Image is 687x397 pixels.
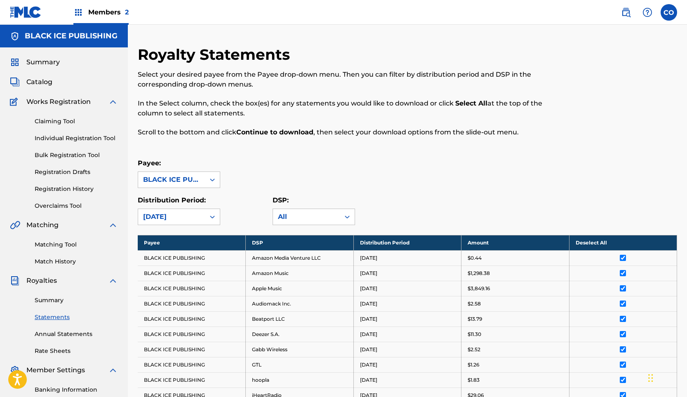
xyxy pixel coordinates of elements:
[138,265,246,281] td: BLACK ICE PUBLISHING
[468,270,490,277] p: $1,298.38
[73,7,83,17] img: Top Rightsholders
[26,276,57,286] span: Royalties
[26,365,85,375] span: Member Settings
[246,250,354,265] td: Amazon Media Venture LLC
[138,127,553,137] p: Scroll to the bottom and click , then select your download options from the slide-out menu.
[664,263,687,331] iframe: Resource Center
[468,300,481,308] p: $2.58
[468,315,482,323] p: $13.79
[646,357,687,397] iframe: Chat Widget
[10,276,20,286] img: Royalties
[278,212,335,222] div: All
[138,372,246,388] td: BLACK ICE PUBLISHING
[10,6,42,18] img: MLC Logo
[569,235,677,250] th: Deselect All
[35,385,118,394] a: Banking Information
[35,117,118,126] a: Claiming Tool
[88,7,129,17] span: Members
[246,372,354,388] td: hoopla
[468,331,481,338] p: $11.30
[246,265,354,281] td: Amazon Music
[246,357,354,372] td: GTL
[108,220,118,230] img: expand
[353,357,461,372] td: [DATE]
[642,7,652,17] img: help
[468,376,480,384] p: $1.83
[353,235,461,250] th: Distribution Period
[246,342,354,357] td: Gabb Wireless
[353,296,461,311] td: [DATE]
[353,265,461,281] td: [DATE]
[138,296,246,311] td: BLACK ICE PUBLISHING
[108,365,118,375] img: expand
[35,313,118,322] a: Statements
[468,285,490,292] p: $3,849.16
[353,250,461,265] td: [DATE]
[10,77,52,87] a: CatalogCatalog
[138,235,246,250] th: Payee
[246,296,354,311] td: Audiomack Inc.
[468,361,479,369] p: $1.26
[10,97,21,107] img: Works Registration
[138,311,246,327] td: BLACK ICE PUBLISHING
[10,57,20,67] img: Summary
[10,77,20,87] img: Catalog
[10,365,20,375] img: Member Settings
[138,159,161,167] label: Payee:
[621,7,631,17] img: search
[108,276,118,286] img: expand
[35,296,118,305] a: Summary
[10,31,20,41] img: Accounts
[648,366,653,390] div: Drag
[143,212,200,222] div: [DATE]
[26,57,60,67] span: Summary
[138,99,553,118] p: In the Select column, check the box(es) for any statements you would like to download or click at...
[639,4,656,21] div: Help
[468,346,480,353] p: $2.52
[35,257,118,266] a: Match History
[125,8,129,16] span: 2
[618,4,634,21] a: Public Search
[246,235,354,250] th: DSP
[246,327,354,342] td: Deezer S.A.
[138,357,246,372] td: BLACK ICE PUBLISHING
[236,128,313,136] strong: Continue to download
[10,220,20,230] img: Matching
[353,342,461,357] td: [DATE]
[138,342,246,357] td: BLACK ICE PUBLISHING
[461,235,569,250] th: Amount
[108,97,118,107] img: expand
[35,240,118,249] a: Matching Tool
[25,31,118,41] h5: BLACK ICE PUBLISHING
[143,175,200,185] div: BLACK ICE PUBLISHING
[246,281,354,296] td: Apple Music
[35,347,118,355] a: Rate Sheets
[138,45,294,64] h2: Royalty Statements
[455,99,487,107] strong: Select All
[138,281,246,296] td: BLACK ICE PUBLISHING
[273,196,289,204] label: DSP:
[353,281,461,296] td: [DATE]
[353,372,461,388] td: [DATE]
[138,196,206,204] label: Distribution Period:
[35,134,118,143] a: Individual Registration Tool
[35,168,118,176] a: Registration Drafts
[661,4,677,21] div: User Menu
[353,327,461,342] td: [DATE]
[138,327,246,342] td: BLACK ICE PUBLISHING
[26,97,91,107] span: Works Registration
[10,57,60,67] a: SummarySummary
[468,254,482,262] p: $0.44
[35,151,118,160] a: Bulk Registration Tool
[26,220,59,230] span: Matching
[138,250,246,265] td: BLACK ICE PUBLISHING
[35,202,118,210] a: Overclaims Tool
[246,311,354,327] td: Beatport LLC
[26,77,52,87] span: Catalog
[35,330,118,338] a: Annual Statements
[138,70,553,89] p: Select your desired payee from the Payee drop-down menu. Then you can filter by distribution peri...
[353,311,461,327] td: [DATE]
[35,185,118,193] a: Registration History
